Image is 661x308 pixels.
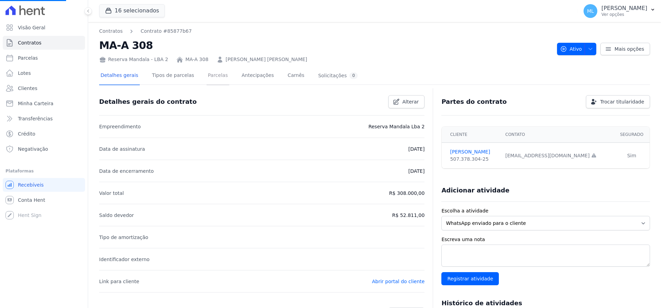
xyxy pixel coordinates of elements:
div: [EMAIL_ADDRESS][DOMAIN_NAME] [505,152,610,159]
span: Contratos [18,39,41,46]
a: Lotes [3,66,85,80]
input: Registrar atividade [441,272,499,285]
a: [PERSON_NAME] [450,148,497,156]
p: Saldo devedor [99,211,134,219]
span: Lotes [18,70,31,77]
td: Sim [614,143,650,169]
nav: Breadcrumb [99,28,192,35]
a: [PERSON_NAME] [PERSON_NAME] [225,56,307,63]
label: Escolha a atividade [441,207,650,215]
p: Data de encerramento [99,167,154,175]
a: Visão Geral [3,21,85,34]
button: 16 selecionados [99,4,165,17]
div: Reserva Mandala - LBA 2 [99,56,168,63]
button: Ativo [557,43,597,55]
p: R$ 52.811,00 [392,211,424,219]
h3: Adicionar atividade [441,186,509,195]
p: R$ 308.000,00 [389,189,424,197]
a: Recebíveis [3,178,85,192]
p: [DATE] [408,167,424,175]
h3: Histórico de atividades [441,299,522,307]
span: Transferências [18,115,53,122]
p: [PERSON_NAME] [601,5,647,12]
div: 0 [349,72,358,79]
a: Minha Carteira [3,97,85,110]
a: MA-A 308 [185,56,208,63]
a: Alterar [388,95,425,108]
a: Solicitações0 [317,67,359,85]
span: Ativo [560,43,582,55]
p: Valor total [99,189,124,197]
p: Data de assinatura [99,145,145,153]
div: 507.378.304-25 [450,156,497,163]
th: Contato [501,127,614,143]
a: Mais opções [600,43,650,55]
a: Negativação [3,142,85,156]
span: ML [587,9,594,13]
p: Empreendimento [99,122,141,131]
p: [DATE] [408,145,424,153]
a: Trocar titularidade [586,95,650,108]
p: Ver opções [601,12,647,17]
span: Minha Carteira [18,100,53,107]
button: ML [PERSON_NAME] Ver opções [578,1,661,21]
a: Crédito [3,127,85,141]
span: Crédito [18,130,35,137]
p: Link para cliente [99,277,139,286]
a: Parcelas [3,51,85,65]
span: Parcelas [18,54,38,61]
div: Solicitações [318,72,358,79]
span: Trocar titularidade [600,98,644,105]
h3: Partes do contrato [441,98,507,106]
a: Transferências [3,112,85,126]
a: Parcelas [207,67,229,85]
a: Contratos [3,36,85,50]
span: Conta Hent [18,197,45,203]
a: Detalhes gerais [99,67,140,85]
a: Contratos [99,28,123,35]
th: Segurado [614,127,650,143]
span: Mais opções [615,46,644,52]
div: Plataformas [6,167,82,175]
nav: Breadcrumb [99,28,552,35]
a: Tipos de parcelas [151,67,196,85]
a: Conta Hent [3,193,85,207]
span: Visão Geral [18,24,45,31]
a: Carnês [286,67,306,85]
a: Clientes [3,81,85,95]
p: Reserva Mandala Lba 2 [368,122,424,131]
span: Negativação [18,146,48,152]
span: Alterar [402,98,419,105]
h3: Detalhes gerais do contrato [99,98,197,106]
span: Clientes [18,85,37,92]
p: Identificador externo [99,255,149,264]
p: Tipo de amortização [99,233,148,241]
label: Escreva uma nota [441,236,650,243]
h2: MA-A 308 [99,38,552,53]
th: Cliente [442,127,501,143]
a: Abrir portal do cliente [372,279,424,284]
a: Contrato #85877b67 [140,28,192,35]
span: Recebíveis [18,181,44,188]
a: Antecipações [240,67,275,85]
